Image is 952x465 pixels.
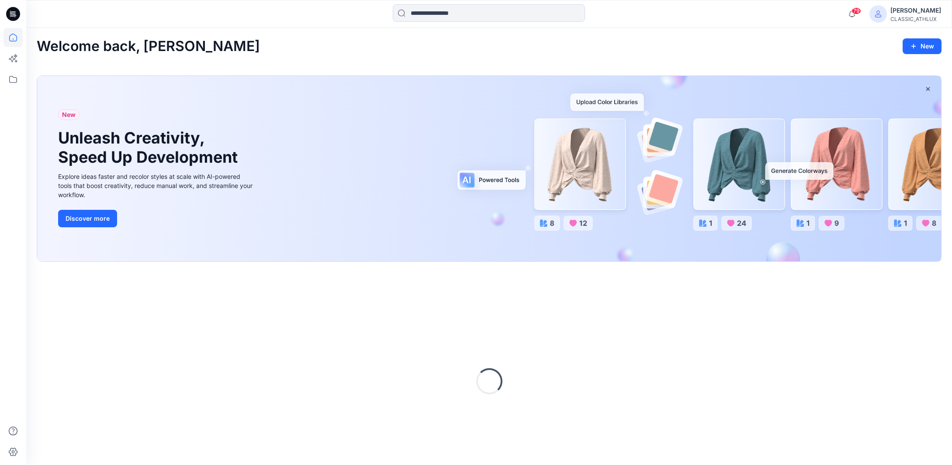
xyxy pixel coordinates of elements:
[890,5,941,16] div: [PERSON_NAME]
[58,210,117,227] button: Discover more
[62,109,76,120] span: New
[37,38,260,55] h2: Welcome back, [PERSON_NAME]
[58,210,255,227] a: Discover more
[852,7,861,14] span: 79
[875,10,882,17] svg: avatar
[58,172,255,199] div: Explore ideas faster and recolor styles at scale with AI-powered tools that boost creativity, red...
[58,129,242,166] h1: Unleash Creativity, Speed Up Development
[890,16,941,22] div: CLASSIC_ATHLUX
[903,38,942,54] button: New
